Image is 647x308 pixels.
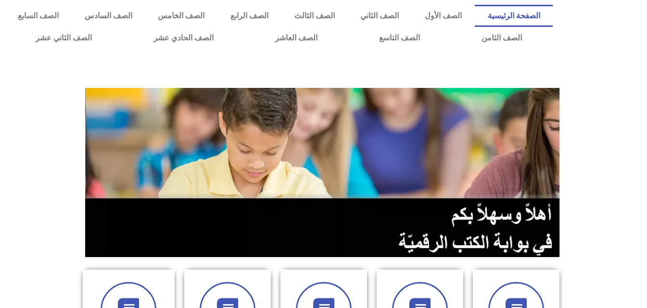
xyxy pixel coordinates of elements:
[72,5,145,27] a: الصف السادس
[5,5,72,27] a: الصف السابع
[123,27,244,49] a: الصف الحادي عشر
[348,27,451,49] a: الصف التاسع
[347,5,412,27] a: الصف الثاني
[244,27,348,49] a: الصف العاشر
[145,5,217,27] a: الصف الخامس
[451,27,553,49] a: الصف الثامن
[412,5,475,27] a: الصف الأول
[217,5,281,27] a: الصف الرابع
[475,5,553,27] a: الصفحة الرئيسية
[5,27,123,49] a: الصف الثاني عشر
[281,5,348,27] a: الصف الثالث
